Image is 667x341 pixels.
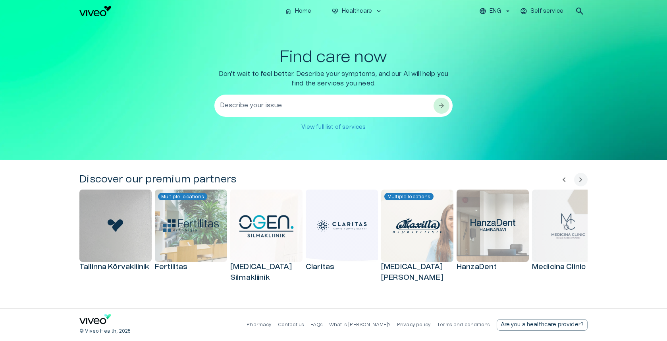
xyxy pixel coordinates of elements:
[575,6,584,16] span: search
[155,262,227,273] h6: Fertilitas
[532,262,604,273] h6: Medicina Clinic
[278,322,305,328] p: Contact us
[389,215,445,237] img: Maxilla Hambakliinik
[79,6,278,16] a: Navigate to homepage
[247,322,271,327] a: Pharmacy
[576,175,586,184] span: chevron_right
[295,7,312,15] p: Home
[375,8,382,15] span: keyboard_arrow_down
[285,8,292,15] span: home
[230,262,303,283] h6: [MEDICAL_DATA] Silmakliinik
[301,123,366,132] p: View full list of services
[530,7,563,15] p: Self service
[437,322,490,327] a: Terms and conditions
[490,7,501,15] p: ENG
[297,120,370,135] button: View full list of services
[478,6,513,17] button: ENG
[572,3,588,19] button: open search modal
[342,7,372,15] p: Healthcare
[79,6,111,16] img: Viveo logo
[158,193,207,200] span: Multiple locations
[280,48,387,66] h1: Find care now
[79,328,131,335] p: © Viveo Health, 2025
[332,8,339,15] span: ecg_heart
[465,217,520,234] img: HanzaDent
[79,314,111,327] a: Navigate to home page
[519,6,565,17] button: Self service
[574,173,588,186] button: show more partners
[457,262,529,273] h6: HanzaDent
[108,219,123,232] img: Tallinna Kõrvakliinik
[306,262,378,273] h6: Claritas
[239,214,294,238] img: Ogen Silmakliinik
[314,215,370,237] img: Claritas
[497,319,588,331] a: Send email to partnership request to viveo
[310,322,323,327] a: FAQs
[501,321,584,329] p: Are you a healthcare provider?
[214,69,453,88] p: Don't wait to feel better. Describe your symptoms, and our AI will help you find the services you...
[438,102,445,110] span: arrow_forward
[551,213,585,239] img: Medicina Clinic
[384,193,434,200] span: Multiple locations
[79,262,152,273] h6: Tallinna Kõrvakliinik
[328,6,386,17] button: ecg_heartHealthcarekeyboard_arrow_down
[434,98,449,114] button: Submit provided health care concern
[381,262,453,283] h6: [MEDICAL_DATA][PERSON_NAME]
[397,322,430,327] a: Privacy policy
[163,219,219,232] img: Fertilitas
[281,6,316,17] button: homeHome
[497,319,588,331] div: Are you a healthcare provider?
[79,173,236,186] h4: Discover our premium partners
[329,322,391,328] p: What is [PERSON_NAME]?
